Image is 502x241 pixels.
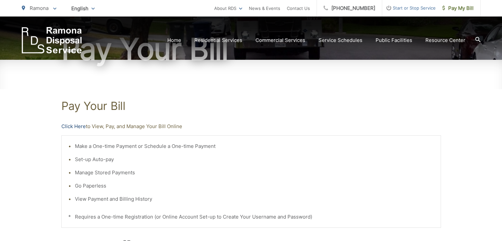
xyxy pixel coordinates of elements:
[61,122,86,130] a: Click Here
[249,4,280,12] a: News & Events
[194,36,242,44] a: Residential Services
[425,36,465,44] a: Resource Center
[66,3,100,14] span: English
[61,122,441,130] p: to View, Pay, and Manage Your Bill Online
[75,195,434,203] li: View Payment and Billing History
[61,99,441,113] h1: Pay Your Bill
[214,4,242,12] a: About RDS
[167,36,181,44] a: Home
[287,4,310,12] a: Contact Us
[30,5,49,11] span: Ramona
[255,36,305,44] a: Commercial Services
[75,169,434,177] li: Manage Stored Payments
[68,213,434,221] p: * Requires a One-time Registration (or Online Account Set-up to Create Your Username and Password)
[75,142,434,150] li: Make a One-time Payment or Schedule a One-time Payment
[376,36,412,44] a: Public Facilities
[442,4,474,12] span: Pay My Bill
[22,27,82,53] a: EDCD logo. Return to the homepage.
[318,36,362,44] a: Service Schedules
[75,182,434,190] li: Go Paperless
[75,155,434,163] li: Set-up Auto-pay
